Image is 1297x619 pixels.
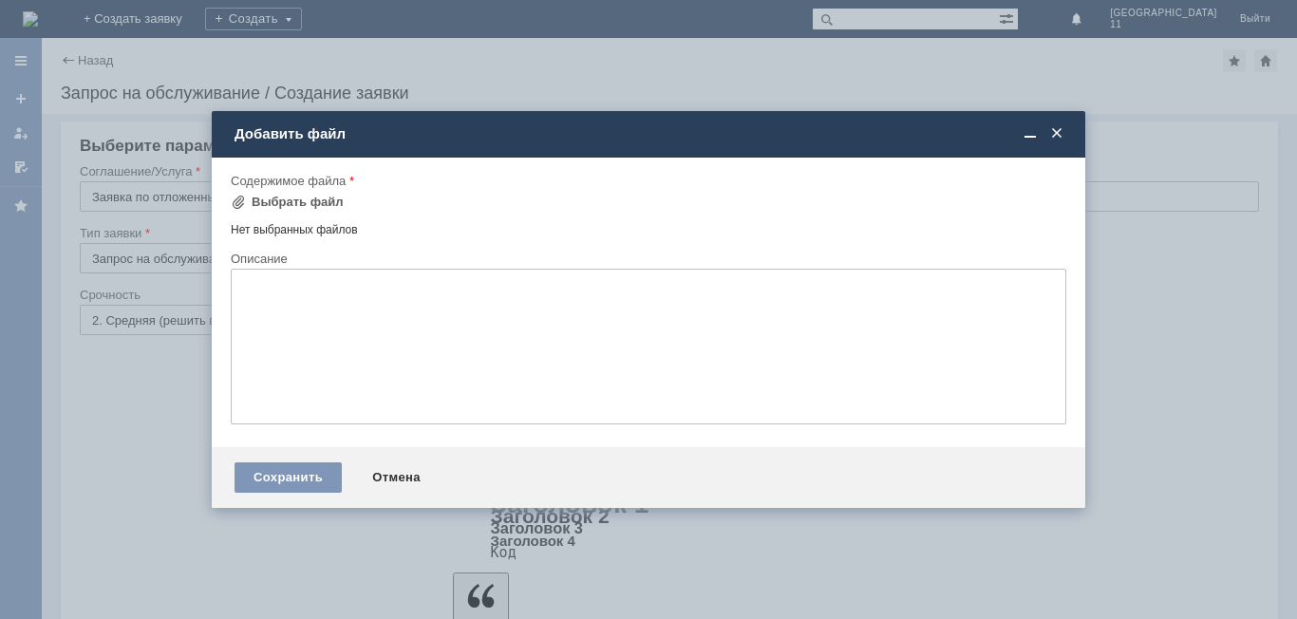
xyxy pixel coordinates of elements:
[252,195,344,210] div: Выбрать файл
[1021,125,1040,142] span: Свернуть (Ctrl + M)
[1047,125,1066,142] span: Закрыть
[8,8,277,23] div: мбк 11 Брянск. Отл чек
[231,175,1062,187] div: Содержимое файла
[231,216,1066,237] div: Нет выбранных файлов
[235,125,1066,142] div: Добавить файл
[8,23,277,53] div: СПК [PERSON_NAME] Прошу удалить отл чек
[231,253,1062,265] div: Описание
